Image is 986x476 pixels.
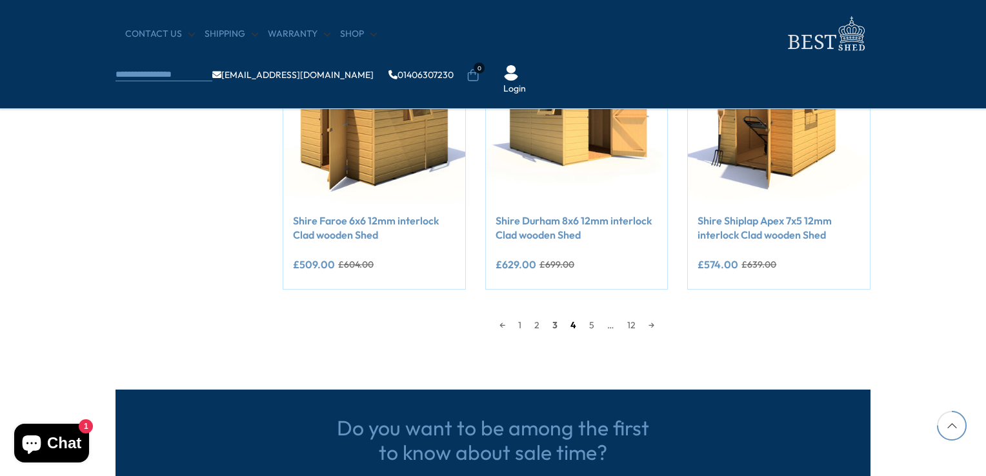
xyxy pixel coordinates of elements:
[698,213,860,243] a: Shire Shiplap Apex 7x5 12mm interlock Clad wooden Shed
[338,260,374,269] del: £604.00
[539,260,574,269] del: £699.00
[496,259,536,270] ins: £629.00
[293,259,335,270] ins: £509.00
[741,260,776,269] del: £639.00
[496,213,658,243] a: Shire Durham 8x6 12mm interlock Clad wooden Shed
[493,315,512,335] a: ←
[642,315,661,335] a: →
[583,315,601,335] a: 5
[10,424,93,466] inbox-online-store-chat: Shopify online store chat
[546,315,564,335] span: 3
[621,315,642,335] a: 12
[528,315,546,335] a: 2
[564,315,583,335] a: 4
[293,213,456,243] a: Shire Faroe 6x6 12mm interlock Clad wooden Shed
[512,315,528,335] a: 1
[601,315,621,335] span: …
[332,415,654,465] h3: Do you want to be among the first to know about sale time?
[698,259,738,270] ins: £574.00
